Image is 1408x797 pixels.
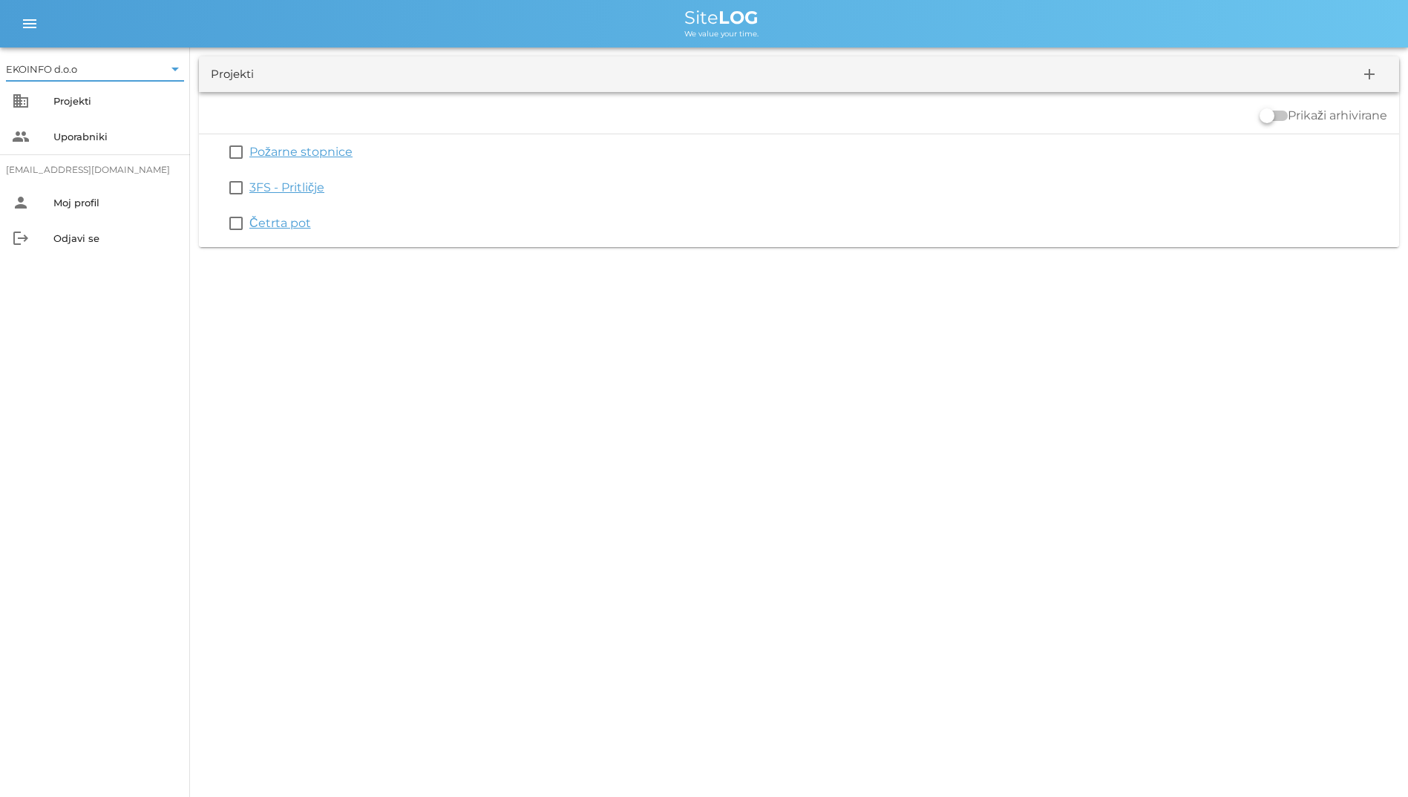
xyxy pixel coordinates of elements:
div: Projekti [53,95,178,107]
button: check_box_outline_blank [227,214,245,232]
a: 3FS - Pritličje [249,180,324,194]
i: business [12,92,30,110]
i: menu [21,15,39,33]
a: Požarne stopnice [249,145,353,159]
div: Moj profil [53,197,178,209]
div: Uporabniki [53,131,178,142]
span: Site [684,7,759,28]
i: arrow_drop_down [166,60,184,78]
div: Pripomoček za klepet [1334,726,1408,797]
div: Projekti [211,66,254,83]
i: people [12,128,30,145]
button: check_box_outline_blank [227,179,245,197]
span: We value your time. [684,29,759,39]
i: person [12,194,30,211]
div: EKOINFO d.o.o [6,57,184,81]
iframe: Chat Widget [1334,726,1408,797]
button: check_box_outline_blank [227,143,245,161]
label: Prikaži arhivirane [1288,108,1387,123]
i: add [1360,65,1378,83]
a: Četrta pot [249,216,311,230]
div: EKOINFO d.o.o [6,62,77,76]
b: LOG [718,7,759,28]
div: Odjavi se [53,232,178,244]
i: logout [12,229,30,247]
